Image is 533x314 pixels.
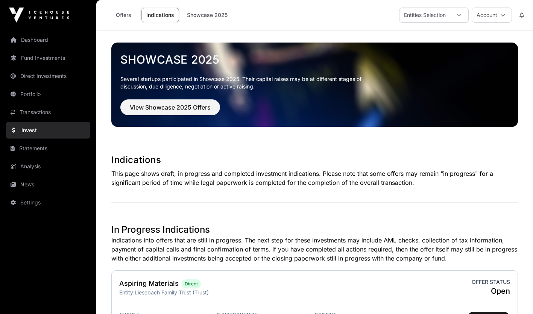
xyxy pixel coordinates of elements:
a: News [6,176,90,193]
p: This page shows draft, in progress and completed investment indications. Please note that some of... [111,169,518,187]
button: Account [472,8,512,23]
a: Showcase 2025 [182,8,232,22]
a: Portfolio [6,86,90,102]
span: Open [472,286,510,296]
a: Invest [6,122,90,139]
span: Direct [185,281,198,287]
a: Showcase 2025 [120,53,509,66]
button: View Showcase 2025 Offers [120,99,220,115]
span: Entity: [119,289,135,296]
img: Icehouse Ventures Logo [9,8,69,23]
div: Entities Selection [399,8,450,22]
a: Transactions [6,104,90,120]
span: Liesebach Family Trust (Trust) [135,289,209,296]
a: Fund Investments [6,50,90,66]
a: Offers [108,8,138,22]
a: Statements [6,140,90,157]
a: Indications [141,8,179,22]
h1: Indications [111,154,518,166]
a: Aspiring Materials [119,279,179,287]
a: Analysis [6,158,90,175]
span: View Showcase 2025 Offers [130,103,211,112]
h1: In Progress Indications [111,224,518,236]
span: Offer status [472,278,510,286]
img: Showcase 2025 [111,43,518,127]
a: Dashboard [6,32,90,48]
p: Indications into offers that are still in progress. The next step for these investments may inclu... [111,236,518,263]
a: View Showcase 2025 Offers [120,107,220,114]
a: Direct Investments [6,68,90,84]
p: Several startups participated in Showcase 2025. Their capital raises may be at different stages o... [120,75,373,90]
a: Settings [6,194,90,211]
iframe: Chat Widget [495,278,533,314]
